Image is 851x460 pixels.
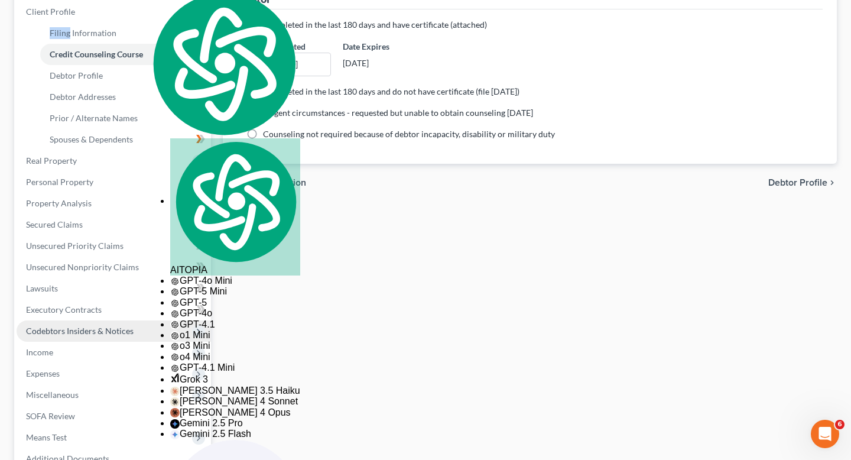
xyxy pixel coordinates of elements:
[263,129,555,139] span: Counseling not required because of debtor incapacity, disability or military duty
[170,430,180,439] img: gemini-20-flash.svg
[40,86,211,108] a: Debtor Addresses
[26,347,53,357] span: Income
[17,257,211,278] a: Unsecured Nonpriority Claims
[170,397,180,407] img: claude-35-sonnet.svg
[26,7,75,17] span: Client Profile
[170,387,180,396] img: claude-35-haiku.svg
[170,276,300,286] div: GPT-4o Mini
[17,406,211,427] a: SOFA Review
[170,342,180,351] img: gpt-black.svg
[170,309,180,319] img: gpt-black.svg
[17,193,211,214] a: Property Analysis
[343,53,427,74] div: [DATE]
[768,178,827,187] span: Debtor Profile
[170,408,180,417] img: claude-35-opus.svg
[768,178,837,187] button: Debtor Profile chevron_right
[170,418,300,429] div: Gemini 2.5 Pro
[170,364,180,373] img: gpt-black.svg
[26,262,139,272] span: Unsecured Nonpriority Claims
[170,331,180,341] img: gpt-black.svg
[17,214,211,235] a: Secured Claims
[170,386,300,396] div: [PERSON_NAME] 3.5 Haiku
[170,419,180,429] img: gemini-15-pro.svg
[811,420,839,448] iframe: Intercom live chat
[40,108,211,129] a: Prior / Alternate Names
[17,278,211,299] a: Lawsuits
[170,308,300,319] div: GPT-4o
[50,113,138,123] span: Prior / Alternate Names
[170,277,180,286] img: gpt-black.svg
[40,44,211,65] a: Credit Counseling Course
[170,138,300,265] img: logo.svg
[170,297,300,308] div: GPT-5
[170,320,180,329] img: gpt-black.svg
[170,319,300,330] div: GPT-4.1
[170,352,300,362] div: o4 Mini
[26,177,93,187] span: Personal Property
[26,304,102,315] span: Executory Contracts
[263,20,487,30] span: Completed in the last 180 days and have certificate (attached)
[170,429,300,439] div: Gemini 2.5 Flash
[170,341,300,351] div: o3 Mini
[26,326,134,336] span: Codebtors Insiders & Notices
[26,219,83,229] span: Secured Claims
[170,362,300,373] div: GPT-4.1 Mini
[170,138,300,276] div: AITOPIA
[50,92,116,102] span: Debtor Addresses
[170,407,300,418] div: [PERSON_NAME] 4 Opus
[40,129,211,150] a: Spouses & Dependents
[17,299,211,320] a: Executory Contracts
[26,283,58,293] span: Lawsuits
[50,49,143,59] span: Credit Counseling Course
[50,28,116,38] span: Filing Information
[26,241,124,251] span: Unsecured Priority Claims
[170,396,300,407] div: [PERSON_NAME] 4 Sonnet
[170,287,180,297] img: gpt-black.svg
[17,235,211,257] a: Unsecured Priority Claims
[170,330,300,341] div: o1 Mini
[170,286,300,297] div: GPT-5 Mini
[263,86,519,96] span: Completed in the last 180 days and do not have certificate (file [DATE])
[827,178,837,187] i: chevron_right
[26,411,75,421] span: SOFA Review
[170,299,180,308] img: gpt-black.svg
[170,373,300,385] div: Grok 3
[26,156,77,166] span: Real Property
[50,134,133,144] span: Spouses & Dependents
[343,40,427,53] label: Date Expires
[26,198,92,208] span: Property Analysis
[263,108,533,118] span: Exigent circumstances - requested but unable to obtain counseling [DATE]
[170,352,180,362] img: gpt-black.svg
[26,368,60,378] span: Expenses
[835,420,844,429] span: 6
[50,70,103,80] span: Debtor Profile
[26,390,79,400] span: Miscellaneous
[40,22,211,44] a: Filing Information
[26,432,67,442] span: Means Test
[40,65,211,86] a: Debtor Profile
